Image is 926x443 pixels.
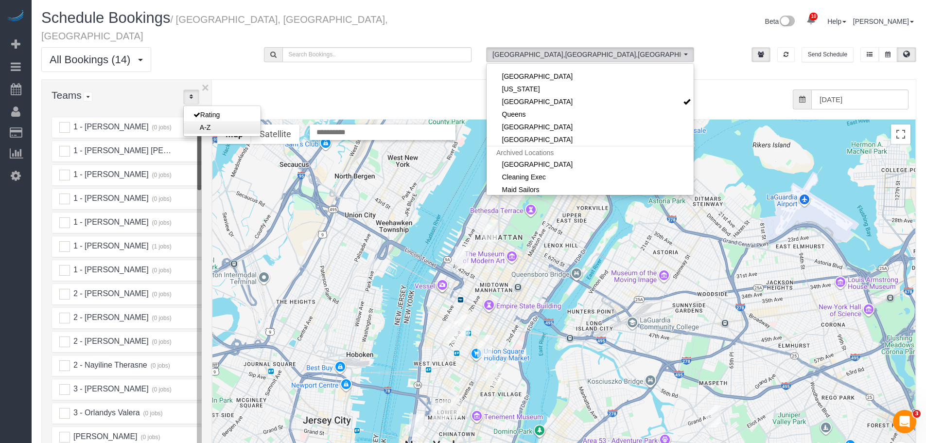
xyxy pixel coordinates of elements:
[72,123,148,131] span: 1 - [PERSON_NAME]
[190,94,193,100] i: Sort Teams
[151,267,172,274] small: (0 jobs)
[151,315,172,321] small: (0 jobs)
[487,158,694,171] a: [GEOGRAPHIC_DATA]
[72,361,147,369] span: 2 - Nayiline Therasne
[443,321,458,343] div: 08/16/2025 9:00AM - Nazlee Habibi - 201 West 16th Street, Apt. 10g, New York, NY 10011
[447,395,462,418] div: 08/16/2025 4:00PM - Patrick Scott - 8 Center Marketplace, Unit 1, New York, NY 10013
[487,121,694,133] li: Seattle
[72,194,148,202] span: 1 - [PERSON_NAME]
[72,146,214,155] span: 1 - [PERSON_NAME] [PERSON_NAME]
[433,400,448,423] div: 08/16/2025 4:00PM - Gabriella Plotkin (East Photographic) - 401 Broadway, Suite 908, New York, NY...
[184,121,261,134] a: A-Z
[492,50,681,59] span: [GEOGRAPHIC_DATA] , [GEOGRAPHIC_DATA] , [GEOGRAPHIC_DATA]
[510,178,525,200] div: 08/16/2025 10:00AM - Cara Gilbert - 8 West 75th Street, Apt. 2b, New York, NY 10023
[72,337,148,345] span: 2 - [PERSON_NAME]
[853,18,914,25] a: [PERSON_NAME]
[50,53,135,66] span: All Bookings (14)
[779,16,795,28] img: New interface
[893,410,916,433] iframe: Intercom live chat
[72,313,148,321] span: 2 - [PERSON_NAME]
[151,219,172,226] small: (0 jobs)
[913,410,921,418] span: 3
[487,133,694,146] li: Staten Island
[409,414,424,437] div: 08/16/2025 11:00AM - Benjamin Israel - 275 Greenwich Street, Apt. 3h, New York, NY 10007
[72,266,148,274] span: 1 - [PERSON_NAME]
[477,335,492,357] div: 08/16/2025 10:00AM - Nicholas Bell - 130 East 18th Street, Apt. 3l, New York, NY 10003
[811,89,909,109] input: Date
[802,47,854,62] button: Send Schedule
[202,81,209,94] button: ×
[487,183,694,196] a: Maid Sailors
[151,243,172,250] small: (1 jobs)
[487,146,694,159] span: Archived Locations
[52,89,82,101] span: Teams
[251,124,299,144] button: Show satellite imagery
[72,432,137,441] span: [PERSON_NAME]
[184,108,261,121] a: Rating
[802,10,821,31] a: 10
[151,172,172,178] small: (0 jobs)
[827,18,846,25] a: Help
[151,124,172,131] small: (0 jobs)
[486,47,694,62] ol: All Locations
[483,220,498,242] div: 08/16/2025 12:30PM - Hsien Yean Wong - 340 West 57th Street, Apt. 12b, New York, NY 10019
[151,291,172,298] small: (0 jobs)
[72,242,148,250] span: 1 - [PERSON_NAME]
[72,408,140,417] span: 3 - Orlandys Valera
[41,9,170,26] span: Schedule Bookings
[487,133,694,146] a: [GEOGRAPHIC_DATA]
[151,195,172,202] small: (0 jobs)
[41,14,388,41] small: / [GEOGRAPHIC_DATA], [GEOGRAPHIC_DATA], [GEOGRAPHIC_DATA]
[72,289,148,298] span: 2 - [PERSON_NAME]
[282,47,472,62] input: Search Bookings..
[765,18,795,25] a: Beta
[140,434,160,441] small: (0 jobs)
[149,362,170,369] small: (0 jobs)
[151,338,172,345] small: (0 jobs)
[454,314,470,337] div: 08/16/2025 8:00AM - Lisa Kaplan - 120 West 21 Street, Apt. 1007, New York, NY 10011
[486,47,694,62] button: [GEOGRAPHIC_DATA],[GEOGRAPHIC_DATA],[GEOGRAPHIC_DATA]
[487,95,694,108] li: Portland
[487,70,694,83] li: Denver
[151,386,172,393] small: (0 jobs)
[41,47,151,72] button: All Bookings (14)
[183,89,199,105] div: ...
[72,218,148,226] span: 1 - [PERSON_NAME]
[455,247,470,269] div: 08/16/2025 1:00PM - David Kupferberg - 484 West 43rd Street, Apt. 45q, New York, NY 10036
[809,13,818,20] span: 10
[72,170,148,178] span: 1 - [PERSON_NAME]
[487,83,694,95] li: New Jersey
[142,410,163,417] small: (0 jobs)
[487,121,694,133] a: [GEOGRAPHIC_DATA]
[486,364,501,386] div: 08/16/2025 2:00PM - Alice Lobo - 251 East 10th Street, Apt. 6, New York, NY 10009
[487,108,694,121] a: Queens
[72,385,148,393] span: 3 - [PERSON_NAME]
[487,158,694,171] li: Chicago
[487,70,694,83] a: [GEOGRAPHIC_DATA]
[487,83,694,95] a: [US_STATE]
[6,10,25,23] img: Automaid Logo
[706,405,721,427] div: 08/16/2025 9:00AM - Stephanie DeJoy - 5941 60th Street, Apt. 1, Flushing, NY 11378
[487,171,694,183] a: Cleaning Exec
[891,124,910,144] button: Toggle fullscreen view
[487,95,694,108] a: [GEOGRAPHIC_DATA]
